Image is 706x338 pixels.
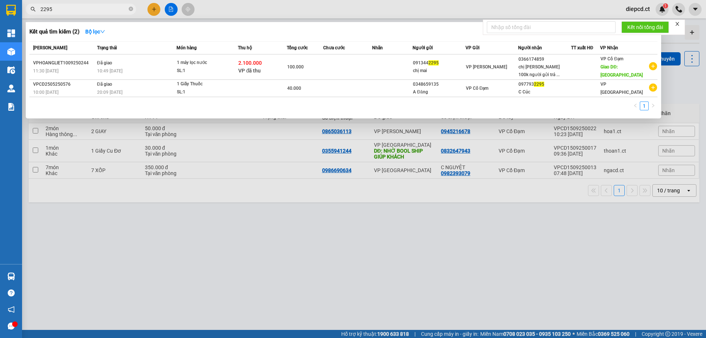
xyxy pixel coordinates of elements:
span: close-circle [129,6,133,13]
span: right [651,103,655,108]
div: VPCD2505250576 [33,81,95,88]
h3: Kết quả tìm kiếm ( 2 ) [29,28,79,36]
span: VP Cổ Đạm [466,86,489,91]
div: 1 Giấy Thuốc [177,80,232,88]
span: 10:00 [DATE] [33,90,58,95]
div: 097793 [518,81,571,88]
strong: Bộ lọc [85,29,105,35]
span: Người nhận [518,45,542,50]
div: 1 máy lọc nước [177,59,232,67]
li: Next Page [649,102,657,110]
span: notification [8,306,15,313]
input: Nhập số tổng đài [487,21,616,33]
span: Nhãn [372,45,383,50]
button: right [649,102,657,110]
img: logo-vxr [6,5,16,16]
img: dashboard-icon [7,29,15,37]
div: 091344 [413,59,465,67]
span: 10:49 [DATE] [97,68,122,74]
span: TT xuất HĐ [571,45,593,50]
span: close [675,21,680,26]
span: Đã giao [97,60,112,65]
div: SL: 1 [177,88,232,96]
img: warehouse-icon [7,66,15,74]
img: solution-icon [7,103,15,111]
span: Trạng thái [97,45,117,50]
span: 2295 [534,82,544,87]
img: warehouse-icon [7,273,15,280]
img: warehouse-icon [7,85,15,92]
div: A Đăng [413,88,465,96]
span: 40.000 [287,86,301,91]
span: Thu hộ [238,45,252,50]
div: 0366174859 [518,56,571,63]
span: [PERSON_NAME] [33,45,67,50]
div: chị [PERSON_NAME] 100k người gửi trả ... [518,63,571,79]
span: VP Cổ Đạm [600,56,623,61]
span: Món hàng [176,45,197,50]
div: SL: 1 [177,67,232,75]
span: search [31,7,36,12]
span: 2.100.000 [238,60,262,66]
span: question-circle [8,289,15,296]
span: Kết nối tổng đài [627,23,663,31]
span: 11:30 [DATE] [33,68,58,74]
span: VP [PERSON_NAME] [466,64,507,70]
button: Kết nối tổng đài [621,21,669,33]
input: Tìm tên, số ĐT hoặc mã đơn [40,5,127,13]
div: chị mai [413,67,465,75]
div: 0348659135 [413,81,465,88]
span: Tổng cước [287,45,308,50]
span: message [8,323,15,330]
span: plus-circle [649,62,657,70]
span: VP đã thu [238,68,261,74]
span: VP [GEOGRAPHIC_DATA] [600,82,643,95]
span: Đã giao [97,82,112,87]
button: Bộ lọcdown [79,26,111,38]
span: left [633,103,638,108]
img: warehouse-icon [7,48,15,56]
span: Chưa cước [323,45,345,50]
div: C Cúc [518,88,571,96]
span: close-circle [129,7,133,11]
span: Giao DĐ: [GEOGRAPHIC_DATA] [600,64,643,78]
span: down [100,29,105,34]
a: 1 [640,102,648,110]
span: VP Nhận [600,45,618,50]
span: 100.000 [287,64,304,70]
span: 2295 [428,60,439,65]
span: plus-circle [649,83,657,92]
span: 20:09 [DATE] [97,90,122,95]
li: 1 [640,102,649,110]
span: VP Gửi [466,45,479,50]
span: Người gửi [413,45,433,50]
div: VPHOANGLIET1009250244 [33,59,95,67]
li: Previous Page [631,102,640,110]
button: left [631,102,640,110]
